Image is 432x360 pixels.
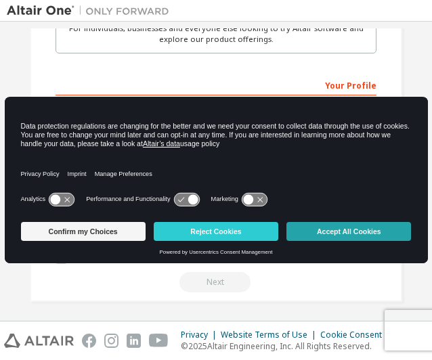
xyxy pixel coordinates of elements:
[181,340,390,352] p: © 2025 Altair Engineering, Inc. All Rights Reserved.
[82,334,96,348] img: facebook.svg
[56,74,376,95] div: Your Profile
[127,334,141,348] img: linkedin.svg
[4,334,74,348] img: altair_logo.svg
[221,330,320,340] div: Website Terms of Use
[64,23,368,45] div: For individuals, businesses and everyone else looking to try Altair software and explore our prod...
[149,334,169,348] img: youtube.svg
[104,334,118,348] img: instagram.svg
[56,272,376,292] div: Read and acccept EULA to continue
[320,330,390,340] div: Cookie Consent
[181,330,221,340] div: Privacy
[7,4,176,18] img: Altair One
